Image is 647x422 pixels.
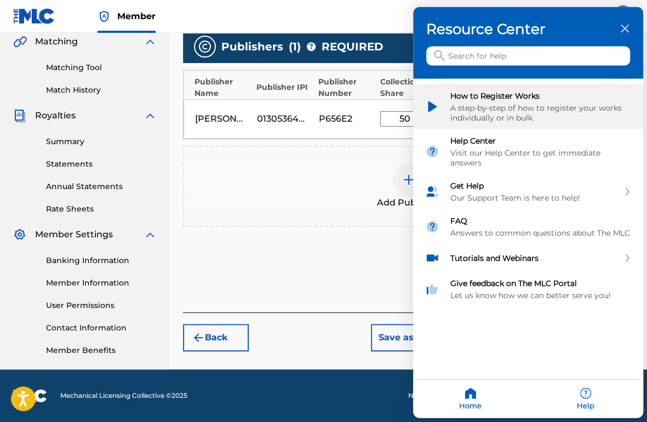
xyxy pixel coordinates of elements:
div: FAQ [450,216,631,226]
div: entering resource center home [413,79,643,307]
div: Answers to common questions about The MLC [450,228,631,238]
div: Tutorials and Webinars [413,244,643,272]
input: Search for help [426,47,630,66]
div: Give feedback on The MLC Portal [413,272,643,307]
div: Let us know how we can better serve you! [450,290,631,300]
div: Help [528,380,643,418]
div: Our Support Team is here to help! [450,193,619,203]
div: How to Register Works [450,91,631,101]
img: module icon [425,145,439,159]
svg: expand [624,254,631,262]
div: Visit our Help Center to get immediate answers [450,148,631,168]
img: module icon [425,220,439,234]
svg: icon [434,50,445,61]
div: Help Center [450,136,631,146]
div: Home [413,380,528,418]
img: module icon [425,100,439,114]
div: Resource center home modules [413,79,643,307]
div: How to Register Works [413,84,643,129]
svg: expand [624,188,631,196]
div: Help Center [413,129,643,174]
div: A step-by-step of how to register your works individually or in bulk. [450,103,631,123]
img: module icon [425,185,439,199]
div: Get Help [413,174,643,209]
div: Give feedback on The MLC Portal [450,278,631,288]
div: FAQ [413,209,643,244]
div: Tutorials and Webinars [450,253,619,263]
img: module icon [425,282,439,296]
div: close resource center [620,24,630,34]
img: module icon [425,251,439,265]
div: Get Help [450,181,619,191]
h3: Resource Center [426,20,630,38]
